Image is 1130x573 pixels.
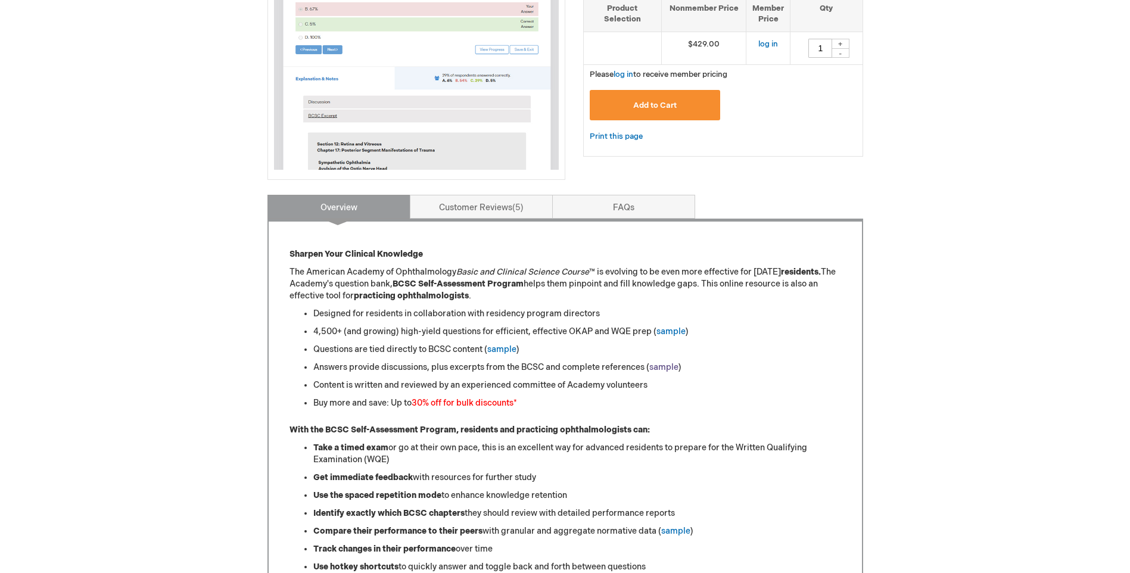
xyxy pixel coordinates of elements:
li: they should review with detailed performance reports [313,507,841,519]
strong: Get immediate feedback [313,472,413,482]
li: Answers provide discussions, plus excerpts from the BCSC and complete references ( ) [313,362,841,373]
li: Buy more and save: Up to [313,397,841,409]
a: sample [487,344,516,354]
div: - [832,48,849,58]
strong: Use the spaced repetition mode [313,490,441,500]
li: Questions are tied directly to BCSC content ( ) [313,344,841,356]
strong: Identify exactly which BCSC chapters [313,508,465,518]
strong: Compare their performance to their peers [313,526,482,536]
li: Content is written and reviewed by an experienced committee of Academy volunteers [313,379,841,391]
a: Print this page [590,129,643,144]
font: 30% off for bulk discounts [412,398,513,408]
strong: BCSC Self-Assessment Program [393,279,524,289]
a: log in [758,39,778,49]
strong: residents. [781,267,821,277]
a: sample [661,526,690,536]
td: $429.00 [661,32,746,64]
a: Overview [267,195,410,219]
li: with resources for further study [313,472,841,484]
strong: With the BCSC Self-Assessment Program, residents and practicing ophthalmologists can: [289,425,650,435]
span: 5 [512,203,524,213]
li: Designed for residents in collaboration with residency program directors [313,308,841,320]
a: sample [656,326,686,337]
strong: Use hotkey shortcuts [313,562,399,572]
strong: Take a timed exam [313,443,388,453]
li: 4,500+ (and growing) high-yield questions for efficient, effective OKAP and WQE prep ( ) [313,326,841,338]
input: Qty [808,39,832,58]
li: over time [313,543,841,555]
div: + [832,39,849,49]
em: Basic and Clinical Science Course [456,267,589,277]
strong: Sharpen Your Clinical Knowledge [289,249,423,259]
a: sample [649,362,678,372]
li: to quickly answer and toggle back and forth between questions [313,561,841,573]
strong: Track changes in their performance [313,544,456,554]
li: to enhance knowledge retention [313,490,841,502]
p: The American Academy of Ophthalmology ™ is evolving to be even more effective for [DATE] The Acad... [289,266,841,302]
a: log in [614,70,633,79]
li: with granular and aggregate normative data ( ) [313,525,841,537]
strong: practicing ophthalmologists [354,291,469,301]
li: or go at their own pace, this is an excellent way for advanced residents to prepare for the Writt... [313,442,841,466]
button: Add to Cart [590,90,721,120]
a: FAQs [552,195,695,219]
span: Add to Cart [633,101,677,110]
span: Please to receive member pricing [590,70,727,79]
a: Customer Reviews5 [410,195,553,219]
